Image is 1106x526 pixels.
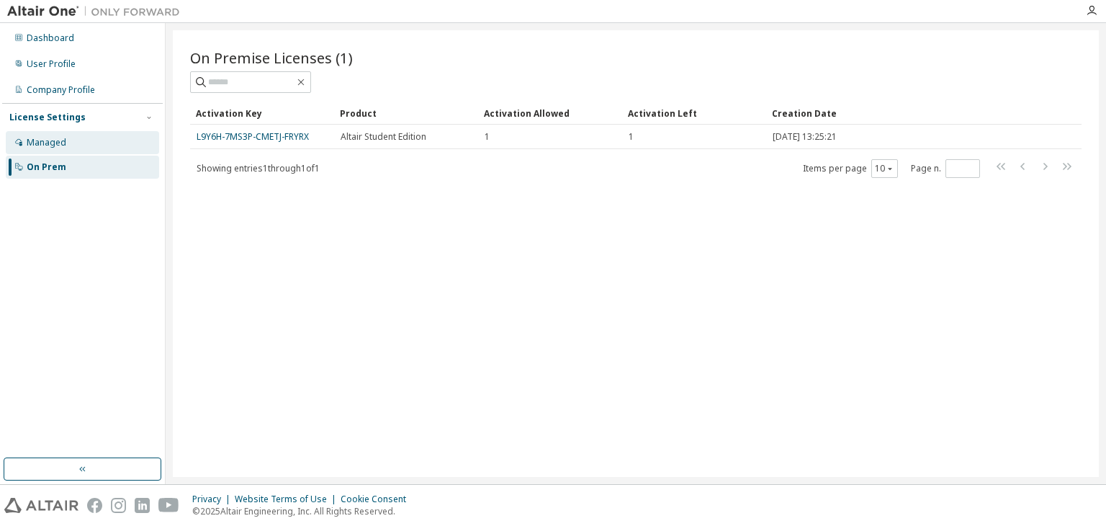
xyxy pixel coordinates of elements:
[111,498,126,513] img: instagram.svg
[803,159,898,178] span: Items per page
[341,131,426,143] span: Altair Student Edition
[911,159,980,178] span: Page n.
[27,58,76,70] div: User Profile
[197,130,309,143] a: L9Y6H-7MS3P-CMETJ-FRYRX
[9,112,86,123] div: License Settings
[192,505,415,517] p: © 2025 Altair Engineering, Inc. All Rights Reserved.
[135,498,150,513] img: linkedin.svg
[27,161,66,173] div: On Prem
[235,494,341,505] div: Website Terms of Use
[196,102,328,125] div: Activation Key
[4,498,78,513] img: altair_logo.svg
[773,131,837,143] span: [DATE] 13:25:21
[197,162,320,174] span: Showing entries 1 through 1 of 1
[341,494,415,505] div: Cookie Consent
[27,137,66,148] div: Managed
[628,102,760,125] div: Activation Left
[87,498,102,513] img: facebook.svg
[772,102,1018,125] div: Creation Date
[27,32,74,44] div: Dashboard
[340,102,472,125] div: Product
[158,498,179,513] img: youtube.svg
[485,131,490,143] span: 1
[629,131,634,143] span: 1
[27,84,95,96] div: Company Profile
[190,48,353,68] span: On Premise Licenses (1)
[484,102,616,125] div: Activation Allowed
[7,4,187,19] img: Altair One
[875,163,894,174] button: 10
[192,494,235,505] div: Privacy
